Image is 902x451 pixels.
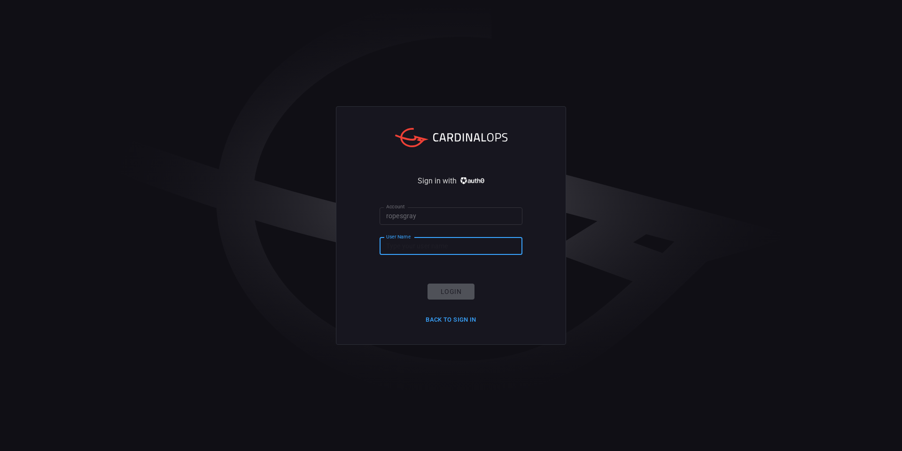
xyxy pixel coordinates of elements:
button: Back to Sign in [420,313,482,327]
img: vP8Hhh4KuCH8AavWKdZY7RZgAAAAASUVORK5CYII= [459,177,484,184]
label: User Name [386,233,411,240]
label: Account [386,203,405,210]
input: Type your user name [380,237,522,255]
input: Type your account [380,207,522,225]
span: Sign in with [418,177,457,185]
